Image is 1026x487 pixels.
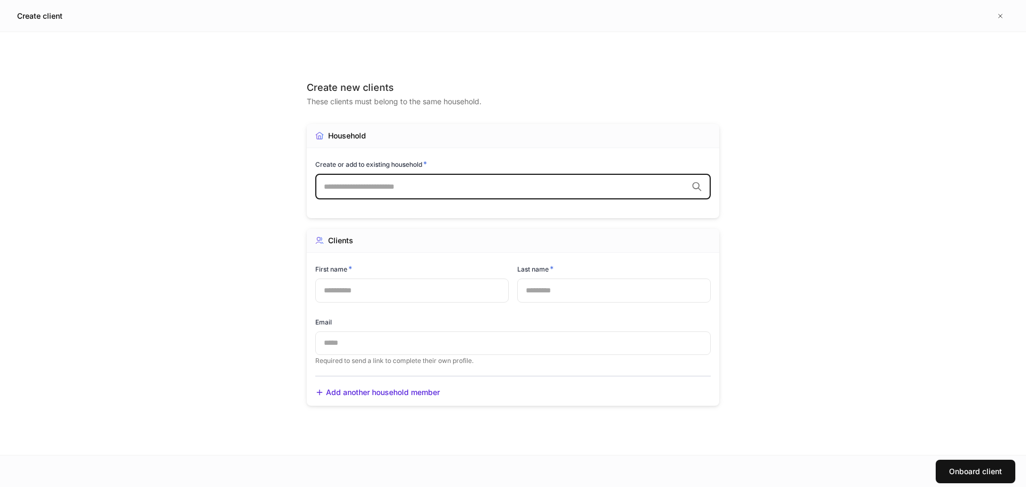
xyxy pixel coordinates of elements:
div: Onboard client [949,466,1002,477]
button: Add another household member [315,387,440,398]
div: These clients must belong to the same household. [307,94,719,107]
p: Required to send a link to complete their own profile. [315,357,711,365]
h6: First name [315,264,352,274]
div: Create new clients [307,81,719,94]
div: Household [328,130,366,141]
h5: Create client [17,11,63,21]
button: Onboard client [936,460,1015,483]
div: Clients [328,235,353,246]
h6: Email [315,317,332,327]
h6: Last name [517,264,554,274]
h6: Create or add to existing household [315,159,427,169]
